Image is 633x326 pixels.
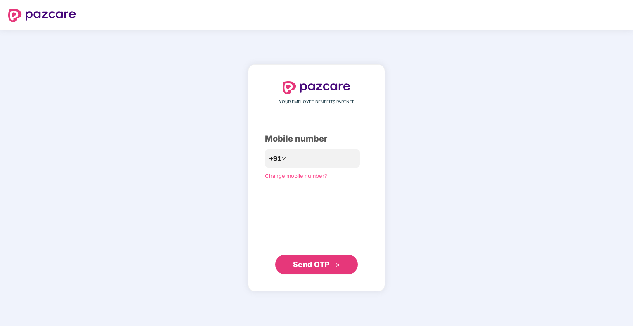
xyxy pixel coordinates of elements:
[283,81,350,94] img: logo
[335,262,340,268] span: double-right
[265,132,368,145] div: Mobile number
[269,154,281,164] span: +91
[293,260,330,269] span: Send OTP
[279,99,354,105] span: YOUR EMPLOYEE BENEFITS PARTNER
[275,255,358,274] button: Send OTPdouble-right
[281,156,286,161] span: down
[8,9,76,22] img: logo
[265,172,327,179] a: Change mobile number?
